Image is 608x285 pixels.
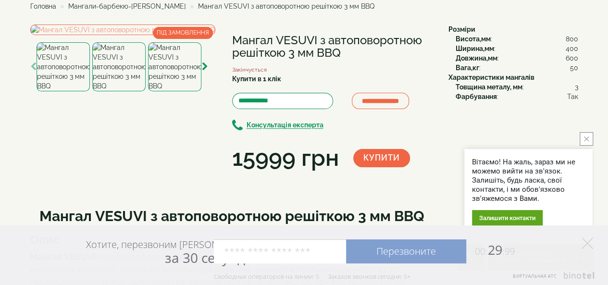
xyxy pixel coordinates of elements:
[456,34,578,44] div: :
[247,122,323,129] b: Консультація експерта
[466,241,515,259] span: 29
[214,273,410,280] div: Свободных операторов на линии: 5 Заказов звонков сегодня: 5+
[456,92,578,101] div: :
[456,45,494,52] b: Ширина,мм
[456,83,522,91] b: Товщина металу, мм
[456,54,497,62] b: Довжина,мм
[575,82,578,92] span: 3
[567,92,578,101] span: Так
[472,158,585,203] div: Вітаємо! На жаль, зараз ми не можемо вийти на зв'язок. Залишіть, будь ласка, свої контакти, і ми ...
[232,142,339,174] div: 15999 грн
[472,210,543,226] div: Залишити контакти
[92,42,146,91] img: Мангал VESUVI з автоповоротною решіткою 3 мм BBQ
[232,74,281,84] label: Купити в 1 клік
[198,2,374,10] span: Мангал VESUVI з автоповоротною решіткою 3 мм BBQ
[86,238,251,265] div: Хотите, перезвоним [PERSON_NAME]
[570,63,578,73] span: 50
[346,239,466,263] a: Перезвоните
[232,66,267,73] small: Закінчується
[39,208,424,224] b: Мангал VESUVI з автоповоротною решіткою 3 мм BBQ
[353,149,410,167] button: Купити
[448,25,475,33] b: Розміри
[456,35,491,43] b: Висота,мм
[148,42,201,91] img: Мангал VESUVI з автоповоротною решіткою 3 мм BBQ
[507,272,596,285] a: Виртуальная АТС
[153,27,213,39] span: ПІД ЗАМОВЛЕННЯ
[475,245,488,258] span: 00:
[456,93,497,100] b: Фарбування
[30,2,56,10] a: Головна
[456,64,479,72] b: Вага,кг
[30,25,215,35] img: Мангал VESUVI з автоповоротною решіткою 3 мм BBQ
[456,82,578,92] div: :
[448,74,534,81] b: Характеристики мангалів
[566,34,578,44] span: 800
[232,34,434,60] h1: Мангал VESUVI з автоповоротною решіткою 3 мм BBQ
[566,53,578,63] span: 600
[456,44,578,53] div: :
[566,44,578,53] span: 400
[456,53,578,63] div: :
[37,42,90,91] img: Мангал VESUVI з автоповоротною решіткою 3 мм BBQ
[68,2,186,10] a: Мангали-барбекю-[PERSON_NAME]
[580,132,593,146] button: close button
[456,63,578,73] div: :
[165,248,251,267] span: за 30 секунд?
[502,245,515,258] span: :99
